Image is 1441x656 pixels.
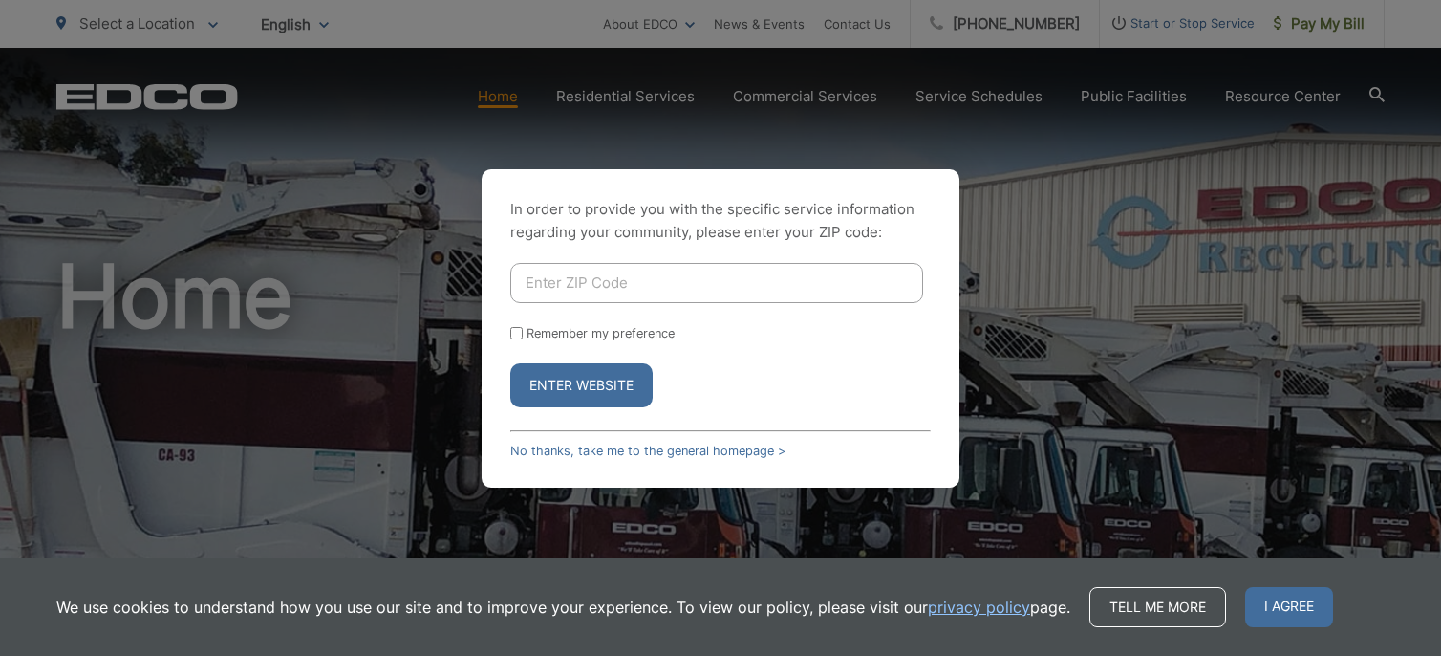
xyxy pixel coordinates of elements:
[510,198,931,244] p: In order to provide you with the specific service information regarding your community, please en...
[56,596,1070,619] p: We use cookies to understand how you use our site and to improve your experience. To view our pol...
[510,363,653,407] button: Enter Website
[510,263,923,303] input: Enter ZIP Code
[1245,587,1333,627] span: I agree
[1089,587,1226,627] a: Tell me more
[928,596,1030,619] a: privacy policy
[527,326,675,340] label: Remember my preference
[510,444,785,458] a: No thanks, take me to the general homepage >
